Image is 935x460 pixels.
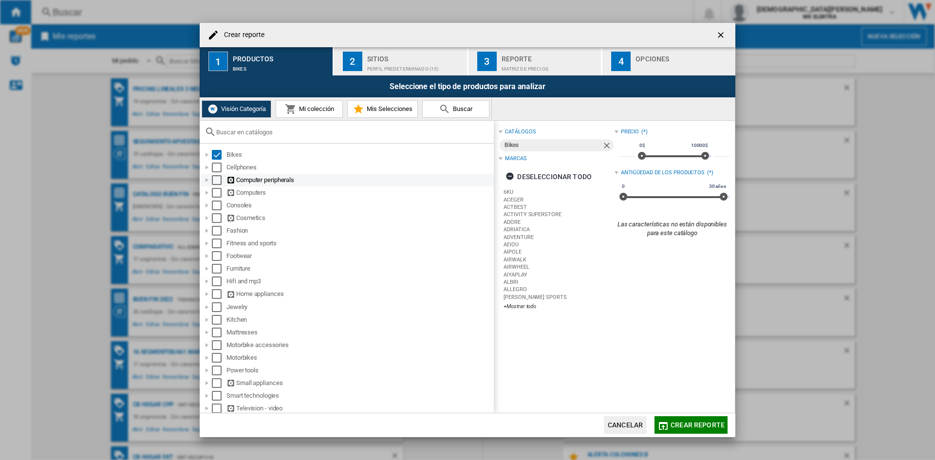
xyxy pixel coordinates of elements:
[212,175,226,185] md-checkbox: Select
[226,175,492,185] div: Computer peripherals
[226,201,492,210] div: Consoles
[504,248,614,256] label: AIPOLE
[503,168,595,185] button: Deseleccionar todo
[364,105,412,112] span: Mis Selecciones
[226,188,492,198] div: Computers
[219,30,264,40] h4: Crear reporte
[712,25,731,45] button: getI18NText('BUTTONS.CLOSE_DIALOG')
[334,47,468,75] button: 2 Sitios Perfil predeterminado (15)
[226,315,492,325] div: Kitchen
[502,51,598,61] div: Reporte
[422,100,489,118] button: Buscar
[226,328,492,337] div: Mattresses
[604,416,647,434] button: Cancelar
[716,30,728,42] ng-md-icon: getI18NText('BUTTONS.CLOSE_DIALOG')
[505,155,526,163] div: Marcas
[276,100,343,118] button: Mi colección
[502,61,598,72] div: Matriz de precios
[611,52,631,71] div: 4
[226,289,492,299] div: Home appliances
[638,142,647,149] span: 0$
[226,404,492,413] div: Television - video
[504,263,614,271] label: AIRWHEEL
[504,271,614,278] label: AIYAPLAY
[226,340,492,350] div: Motorbike accessories
[212,353,226,363] md-checkbox: Select
[200,75,735,97] div: Seleccione el tipo de productos para analizar
[505,168,592,185] div: Deseleccionar todo
[212,328,226,337] md-checkbox: Select
[602,47,735,75] button: 4 Opciones
[615,220,730,238] div: Las características no están disponibles para este catálogo
[219,105,266,112] span: Visión Categoría
[226,366,492,375] div: Power tools
[708,183,728,190] span: 30 años
[212,251,226,261] md-checkbox: Select
[212,264,226,274] md-checkbox: Select
[212,276,226,286] md-checkbox: Select
[207,103,219,115] img: wiser-icon-white.png
[636,51,731,61] div: Opciones
[504,286,614,293] label: ALLEGRO
[212,391,226,401] md-checkbox: Select
[233,51,329,61] div: Productos
[226,302,492,312] div: Jewelry
[504,219,614,226] label: ADORE
[343,52,362,71] div: 2
[226,353,492,363] div: Motorbikes
[226,226,492,236] div: Fashion
[212,315,226,325] md-checkbox: Select
[504,234,614,241] label: ADVENTURE
[212,239,226,248] md-checkbox: Select
[202,100,271,118] button: Visión Categoría
[468,47,602,75] button: 3 Reporte Matriz de precios
[367,61,463,72] div: Perfil predeterminado (15)
[226,378,492,388] div: Small appliances
[212,366,226,375] md-checkbox: Select
[654,416,728,434] button: Crear reporte
[212,201,226,210] md-checkbox: Select
[504,211,614,218] label: ACTIVITY SUPERSTORE
[212,302,226,312] md-checkbox: Select
[505,139,601,151] div: Bikes
[504,256,614,263] label: AIRWALK
[226,276,492,286] div: Hifi and mp3
[504,303,614,310] div: +Mostrar todo
[505,128,536,136] div: catálogos
[671,421,725,429] span: Crear reporte
[226,264,492,274] div: Furniture
[621,128,639,136] div: Precio
[602,141,614,152] ng-md-icon: Quitar
[212,213,226,223] md-checkbox: Select
[504,278,614,286] label: ALBRI
[212,188,226,198] md-checkbox: Select
[212,340,226,350] md-checkbox: Select
[226,213,492,223] div: Cosmetics
[212,226,226,236] md-checkbox: Select
[216,129,489,136] input: Buscar en catálogos
[620,183,626,190] span: 0
[450,105,472,112] span: Buscar
[504,294,614,301] label: [PERSON_NAME] SPORTS
[347,100,418,118] button: Mis Selecciones
[226,251,492,261] div: Footwear
[212,150,226,160] md-checkbox: Select
[297,105,334,112] span: Mi colección
[477,52,497,71] div: 3
[504,203,614,211] label: ACTBEST
[504,226,614,233] label: ADRIATICA
[212,404,226,413] md-checkbox: Select
[504,241,614,248] label: AEIOU
[212,289,226,299] md-checkbox: Select
[208,52,228,71] div: 1
[621,169,705,177] div: Antigüedad de los productos
[367,51,463,61] div: Sitios
[226,150,492,160] div: Bikes
[504,196,614,203] label: ACEGER
[212,163,226,172] md-checkbox: Select
[226,391,492,401] div: Smart technologies
[504,188,614,196] label: 6KU
[226,163,492,172] div: Cellphones
[690,142,710,149] span: 10000$
[212,378,226,388] md-checkbox: Select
